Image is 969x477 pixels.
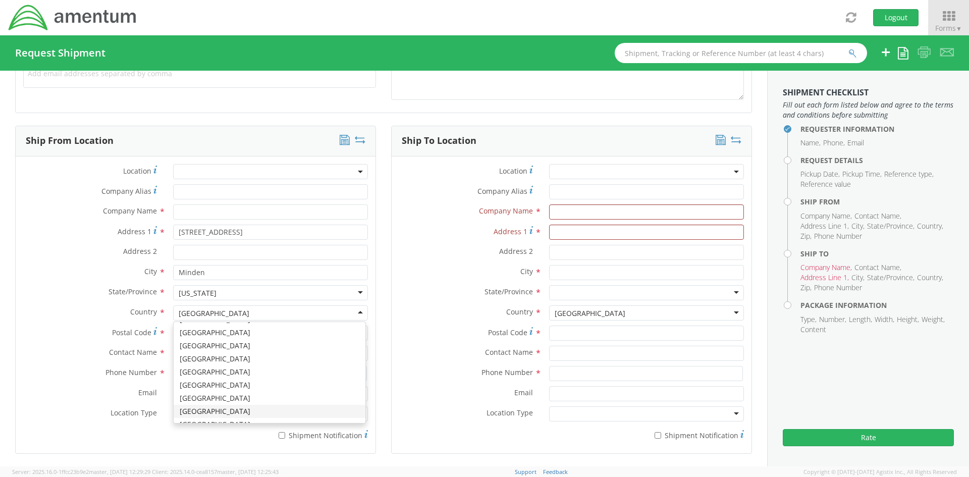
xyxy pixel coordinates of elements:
[173,429,368,441] label: Shipment Notification
[867,221,914,231] li: State/Province
[783,429,954,446] button: Rate
[499,246,533,256] span: Address 2
[800,273,849,283] li: Address Line 1
[514,388,533,397] span: Email
[103,206,157,216] span: Company Name
[111,408,157,417] span: Location Type
[109,347,157,357] span: Contact Name
[28,69,371,79] span: Add email addresses separated by comma
[851,273,865,283] li: City
[479,206,533,216] span: Company Name
[867,273,914,283] li: State/Province
[279,432,285,439] input: Shipment Notification
[842,169,882,179] li: Pickup Time
[494,227,527,236] span: Address 1
[849,314,872,325] li: Length
[499,166,527,176] span: Location
[26,136,114,146] h3: Ship From Location
[174,326,365,339] div: [GEOGRAPHIC_DATA]
[515,468,536,475] a: Support
[875,314,894,325] li: Width
[854,262,901,273] li: Contact Name
[819,314,846,325] li: Number
[800,314,817,325] li: Type
[477,186,527,196] span: Company Alias
[800,231,812,241] li: Zip
[402,136,476,146] h3: Ship To Location
[488,328,527,337] span: Postal Code
[179,308,249,319] div: [GEOGRAPHIC_DATA]
[814,283,862,293] li: Phone Number
[549,429,744,441] label: Shipment Notification
[922,314,945,325] li: Weight
[174,379,365,392] div: [GEOGRAPHIC_DATA]
[800,221,849,231] li: Address Line 1
[174,392,365,405] div: [GEOGRAPHIC_DATA]
[506,307,533,316] span: Country
[800,138,821,148] li: Name
[873,9,919,26] button: Logout
[800,125,954,133] h4: Requester Information
[105,367,157,377] span: Phone Number
[800,250,954,257] h4: Ship To
[800,156,954,164] h4: Request Details
[917,273,943,283] li: Country
[152,468,279,475] span: Client: 2025.14.0-cea8157
[956,24,962,33] span: ▼
[217,468,279,475] span: master, [DATE] 12:25:43
[800,169,840,179] li: Pickup Date
[851,221,865,231] li: City
[917,221,943,231] li: Country
[555,308,625,319] div: [GEOGRAPHIC_DATA]
[12,468,150,475] span: Server: 2025.16.0-1ffcc23b9e2
[15,47,105,59] h4: Request Shipment
[481,367,533,377] span: Phone Number
[800,325,826,335] li: Content
[109,287,157,296] span: State/Province
[520,267,533,276] span: City
[803,468,957,476] span: Copyright © [DATE]-[DATE] Agistix Inc., All Rights Reserved
[823,138,845,148] li: Phone
[800,301,954,309] h4: Package Information
[655,432,661,439] input: Shipment Notification
[484,287,533,296] span: State/Province
[174,418,365,431] div: [GEOGRAPHIC_DATA]
[174,339,365,352] div: [GEOGRAPHIC_DATA]
[112,328,151,337] span: Postal Code
[897,314,919,325] li: Height
[814,231,862,241] li: Phone Number
[800,262,852,273] li: Company Name
[800,283,812,293] li: Zip
[179,288,217,298] div: [US_STATE]
[847,138,864,148] li: Email
[800,211,852,221] li: Company Name
[783,88,954,97] h3: Shipment Checklist
[485,347,533,357] span: Contact Name
[8,4,138,32] img: dyn-intl-logo-049831509241104b2a82.png
[118,227,151,236] span: Address 1
[174,405,365,418] div: [GEOGRAPHIC_DATA]
[174,365,365,379] div: [GEOGRAPHIC_DATA]
[123,166,151,176] span: Location
[854,211,901,221] li: Contact Name
[935,23,962,33] span: Forms
[138,388,157,397] span: Email
[487,408,533,417] span: Location Type
[800,198,954,205] h4: Ship From
[543,468,568,475] a: Feedback
[101,186,151,196] span: Company Alias
[144,267,157,276] span: City
[174,352,365,365] div: [GEOGRAPHIC_DATA]
[783,100,954,120] span: Fill out each form listed below and agree to the terms and conditions before submitting
[800,179,851,189] li: Reference value
[130,307,157,316] span: Country
[884,169,934,179] li: Reference type
[123,246,157,256] span: Address 2
[615,43,867,63] input: Shipment, Tracking or Reference Number (at least 4 chars)
[89,468,150,475] span: master, [DATE] 12:29:29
